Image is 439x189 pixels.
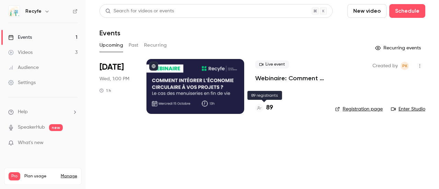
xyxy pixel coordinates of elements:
[61,174,77,179] a: Manage
[347,4,387,18] button: New video
[18,139,44,146] span: What's new
[69,140,78,146] iframe: Noticeable Trigger
[99,40,123,51] button: Upcoming
[129,40,139,51] button: Past
[8,49,33,56] div: Videos
[99,62,124,73] span: [DATE]
[25,8,41,15] h6: Recyfe
[255,74,324,82] a: Webinaire: Comment intégrer l'économie circulaire dans vos projets ?
[255,103,273,113] a: 89
[144,40,167,51] button: Recurring
[335,106,383,113] a: Registration page
[255,60,289,69] span: Live event
[99,75,129,82] span: Wed, 1:00 PM
[401,62,409,70] span: Pauline KATCHAVENDA
[18,124,45,131] a: SpeakerHub
[266,103,273,113] h4: 89
[389,4,425,18] button: Schedule
[8,79,36,86] div: Settings
[8,108,78,116] li: help-dropdown-opener
[8,64,39,71] div: Audience
[99,88,111,93] div: 1 h
[402,62,407,70] span: PK
[18,108,28,116] span: Help
[372,62,398,70] span: Created by
[9,172,20,180] span: Pro
[391,106,425,113] a: Enter Studio
[99,59,135,114] div: Oct 15 Wed, 1:00 PM (Europe/Paris)
[49,124,63,131] span: new
[105,8,174,15] div: Search for videos or events
[24,174,57,179] span: Plan usage
[9,6,20,17] img: Recyfe
[372,43,425,54] button: Recurring events
[99,29,120,37] h1: Events
[8,34,32,41] div: Events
